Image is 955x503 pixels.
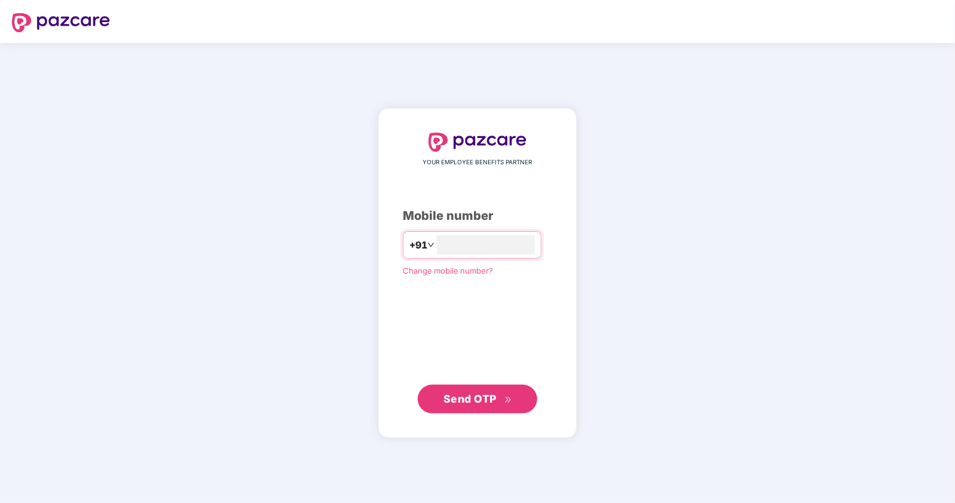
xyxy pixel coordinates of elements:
[427,241,434,249] span: down
[409,238,427,253] span: +91
[418,385,537,413] button: Send OTPdouble-right
[428,133,527,152] img: logo
[423,158,532,167] span: YOUR EMPLOYEE BENEFITS PARTNER
[403,207,552,225] div: Mobile number
[403,266,493,275] a: Change mobile number?
[443,392,497,405] span: Send OTP
[504,396,512,404] span: double-right
[12,13,110,32] img: logo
